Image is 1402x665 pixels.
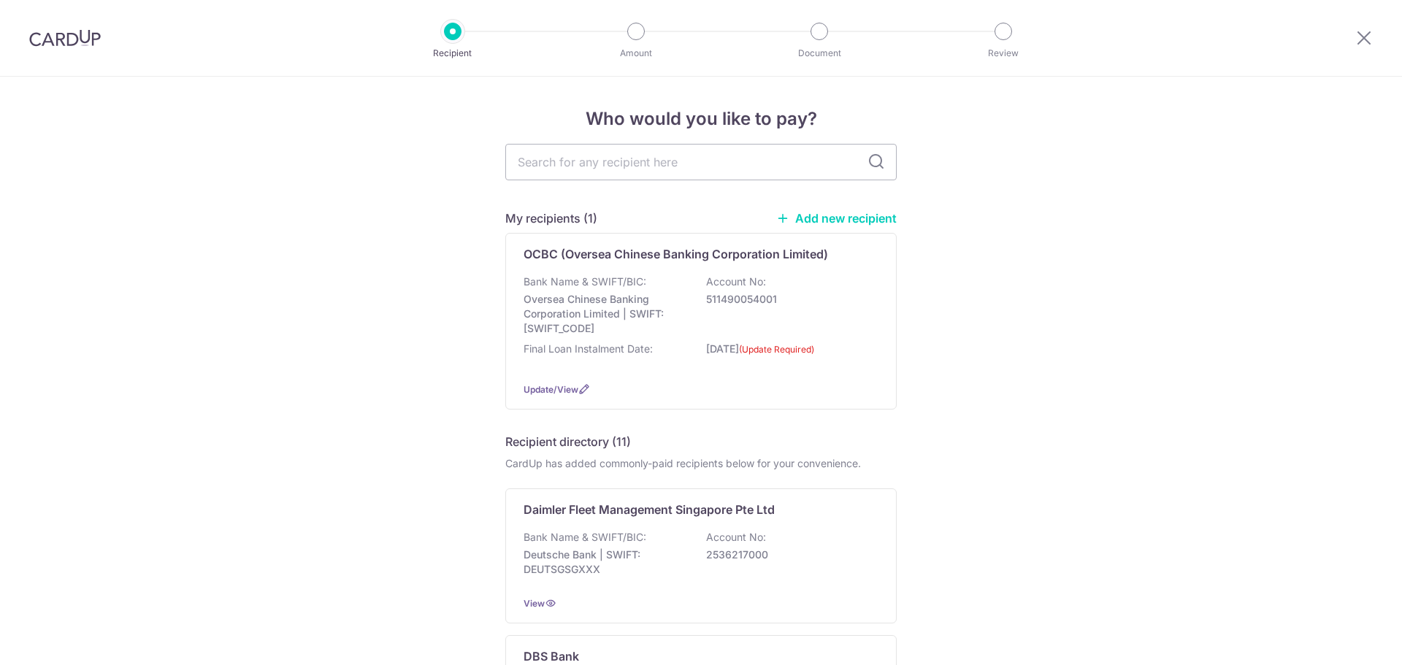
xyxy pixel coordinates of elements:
img: CardUp [29,29,101,47]
a: Add new recipient [776,211,897,226]
h4: Who would you like to pay? [505,106,897,132]
p: OCBC (Oversea Chinese Banking Corporation Limited) [524,245,828,263]
iframe: Opens a widget where you can find more information [1309,621,1387,658]
p: Oversea Chinese Banking Corporation Limited | SWIFT: [SWIFT_CODE] [524,292,687,336]
p: Account No: [706,274,766,289]
input: Search for any recipient here [505,144,897,180]
p: Amount [582,46,690,61]
h5: Recipient directory (11) [505,433,631,450]
p: 511490054001 [706,292,870,307]
p: 2536217000 [706,547,870,562]
p: Final Loan Instalment Date: [524,342,653,356]
p: Deutsche Bank | SWIFT: DEUTSGSGXXX [524,547,687,577]
p: Recipient [399,46,507,61]
a: Update/View [524,384,578,395]
p: Document [765,46,873,61]
a: View [524,598,545,609]
p: [DATE] [706,342,870,366]
p: Bank Name & SWIFT/BIC: [524,274,646,289]
p: DBS Bank [524,647,579,665]
p: Review [949,46,1057,61]
p: Account No: [706,530,766,545]
p: Bank Name & SWIFT/BIC: [524,530,646,545]
div: CardUp has added commonly-paid recipients below for your convenience. [505,456,897,471]
label: (Update Required) [739,342,814,357]
p: Daimler Fleet Management Singapore Pte Ltd [524,501,775,518]
h5: My recipients (1) [505,210,597,227]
